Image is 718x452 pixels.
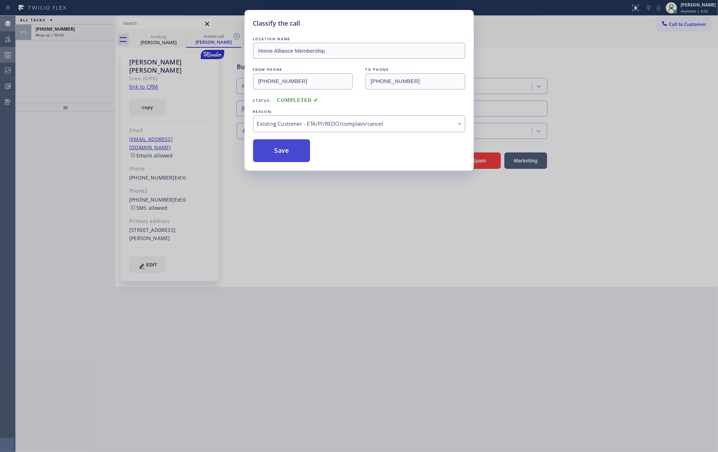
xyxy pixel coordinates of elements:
div: REASON: [253,108,465,115]
div: Existing Customer - ETA/PI/REDO/complain/cancel [257,120,461,128]
div: LOCATION NAME [253,35,465,43]
input: From phone [253,73,353,89]
button: Save [253,139,310,162]
div: FROM PHONE [253,66,353,73]
span: Status: [253,98,272,103]
div: TO PHONE [366,66,465,73]
h5: Classify the call [253,19,300,28]
input: To phone [366,73,465,89]
span: COMPLETED [277,98,318,103]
